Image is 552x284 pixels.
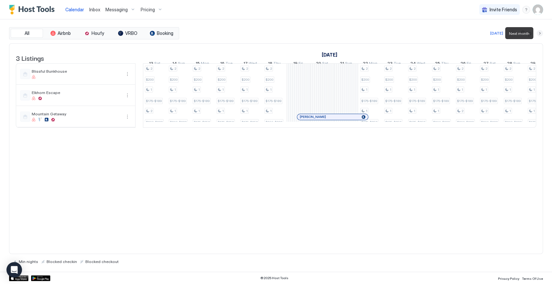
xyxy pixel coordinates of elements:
span: $200-$288 [146,120,163,124]
span: Next month [509,31,529,36]
span: $200 [361,78,369,82]
span: 21 [340,61,344,68]
span: $200-$288 [433,120,450,124]
span: 20 [316,61,321,68]
span: $200 [433,78,441,82]
a: September 23, 2025 [386,59,402,69]
span: $175-$252 [361,120,377,124]
a: Host Tools Logo [9,5,58,15]
button: Booking [145,29,178,38]
span: 14 [172,61,177,68]
a: September 13, 2025 [147,59,162,69]
span: $175-$252 [529,120,545,124]
span: Tue [394,61,401,68]
span: Mon [201,61,209,68]
span: Terms Of Use [522,277,543,280]
span: 3 Listings [16,53,44,63]
span: Privacy Policy [498,277,519,280]
span: 2 [174,67,176,71]
span: Blissful Bunkhouse [32,69,121,74]
span: 27 [483,61,489,68]
span: Sat [154,61,160,68]
span: $175-$189 [409,99,425,103]
div: menu [124,70,131,78]
button: Airbnb [44,29,77,38]
span: $175-$189 [385,99,401,103]
span: 1 [509,88,511,92]
span: $175-$189 [481,99,497,103]
span: 2 [150,109,152,113]
a: App Store [9,275,28,281]
a: September 29, 2025 [529,59,547,69]
button: Houfy [78,29,110,38]
a: September 14, 2025 [171,59,187,69]
span: $200-$288 [481,120,498,124]
span: $200 [242,78,249,82]
span: $200 [265,78,273,82]
span: $200-$288 [265,120,282,124]
a: September 25, 2025 [433,59,450,69]
span: Sun [345,61,352,68]
span: Invite Friends [490,7,517,13]
span: 1 [246,88,248,92]
a: September 28, 2025 [505,59,522,69]
span: 29 [530,61,536,68]
button: More options [124,91,131,99]
span: $175-$189 [361,99,377,103]
a: Calendar [65,6,84,13]
span: 13 [149,61,153,68]
span: 1 [150,88,152,92]
span: 1 [390,88,391,92]
span: Sun [513,61,520,68]
a: September 26, 2025 [459,59,473,69]
a: September 20, 2025 [314,59,330,69]
span: 2 [390,67,392,71]
span: 1 [438,88,439,92]
span: 2 [461,67,463,71]
span: All [25,30,29,36]
span: 2 [246,67,248,71]
span: 2 [150,67,152,71]
span: 2 [438,67,439,71]
span: VRBO [125,30,137,36]
span: $200-$288 [457,120,474,124]
span: $175-$252 [242,120,258,124]
span: $175-$189 [170,99,186,103]
div: tab-group [9,27,179,39]
span: $200 [194,78,201,82]
span: $200 [409,78,417,82]
span: 22 [363,61,368,68]
span: 2 [198,67,200,71]
span: Airbnb [58,30,71,36]
span: 1 [461,88,463,92]
span: 1 [509,109,511,113]
span: $200 [218,78,225,82]
button: More options [124,113,131,121]
span: 1 [222,109,224,113]
span: 1 [485,88,487,92]
span: Blocked checkout [85,259,119,264]
a: September 22, 2025 [361,59,379,69]
span: $175-$252 [218,120,234,124]
span: 1 [174,88,176,92]
span: $175-$189 [218,99,233,103]
span: 25 [435,61,440,68]
span: Blocked checkin [47,259,77,264]
a: Google Play Store [31,275,50,281]
span: Wed [417,61,425,68]
span: 16 [220,61,224,68]
span: Messaging [105,7,128,13]
span: 2 [461,109,463,113]
span: Thu [273,61,281,68]
button: Next month [536,30,543,37]
span: Wed [249,61,257,68]
span: Tue [225,61,233,68]
span: 2 [533,67,535,71]
a: September 21, 2025 [338,59,354,69]
span: 2 [485,109,487,113]
span: 1 [414,88,415,92]
button: VRBO [112,29,144,38]
span: $200 [385,78,393,82]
